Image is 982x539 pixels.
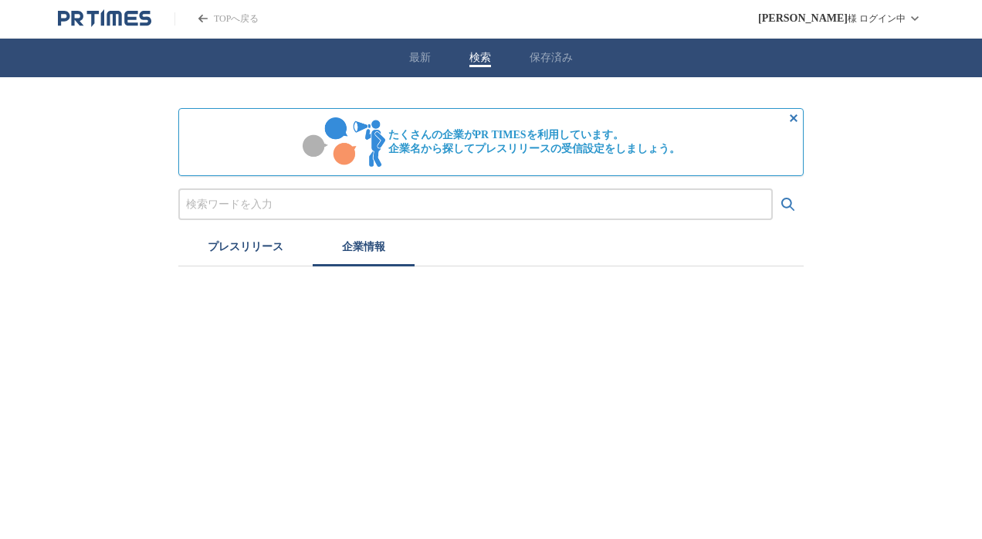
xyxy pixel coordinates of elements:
input: プレスリリースおよび企業を検索する [186,196,765,213]
a: PR TIMESのトップページはこちら [174,12,259,25]
span: たくさんの企業がPR TIMESを利用しています。 企業名から探してプレスリリースの受信設定をしましょう。 [388,128,680,156]
button: 最新 [409,51,431,65]
button: プレスリリース [178,232,313,266]
button: 非表示にする [784,109,803,127]
button: 保存済み [530,51,573,65]
button: 検索 [469,51,491,65]
button: 検索する [773,189,804,220]
button: 企業情報 [313,232,415,266]
a: PR TIMESのトップページはこちら [58,9,151,28]
span: [PERSON_NAME] [758,12,848,25]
